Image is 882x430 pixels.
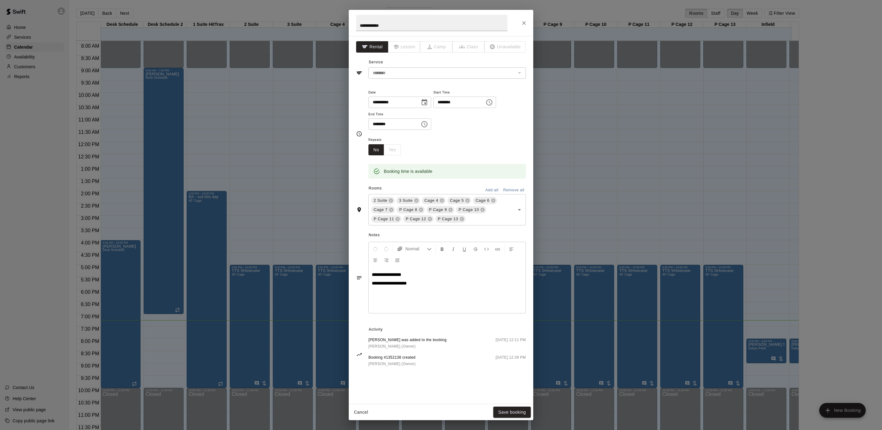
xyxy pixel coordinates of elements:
[371,197,395,204] div: 2 Suite
[422,197,441,204] span: Cage 4
[371,206,395,213] div: Cage 7
[485,41,526,53] span: The type of an existing booking cannot be changed
[368,67,526,79] div: The service of an existing booking cannot be changed
[493,407,531,418] button: Save booking
[456,206,486,213] div: P Cage 10
[368,361,416,367] a: [PERSON_NAME] (Owner)
[456,207,481,213] span: P Cage 10
[515,205,524,214] button: Open
[368,343,447,350] a: [PERSON_NAME] (Owner)
[447,197,471,204] div: Cage 5
[418,96,431,109] button: Choose date, selected date is Oct 10, 2025
[435,216,461,222] span: P Cage 13
[396,197,415,204] span: 3 Suite
[447,197,466,204] span: Cage 5
[369,230,526,240] span: Notes
[368,110,431,119] span: End Time
[368,136,406,144] span: Repeats
[502,185,526,195] button: Remove all
[356,41,388,53] button: Rental
[356,352,362,358] svg: Activity
[356,207,362,213] svg: Rooms
[369,186,382,190] span: Rooms
[518,18,530,29] button: Close
[371,216,396,222] span: P Cage 11
[370,254,380,265] button: Center Align
[356,131,362,137] svg: Timing
[420,41,453,53] span: The type of an existing booking cannot be changed
[481,243,492,254] button: Insert Code
[473,197,492,204] span: Cage 6
[392,254,403,265] button: Justify Align
[435,215,466,223] div: P Cage 13
[371,207,390,213] span: Cage 7
[368,362,416,366] span: [PERSON_NAME] (Owner)
[473,197,497,204] div: Cage 6
[381,243,391,254] button: Redo
[369,325,526,335] span: Activity
[388,41,421,53] span: The type of an existing booking cannot be changed
[394,243,434,254] button: Formatting Options
[418,118,431,130] button: Choose time, selected time is 10:00 PM
[427,207,449,213] span: P Cage 9
[403,216,428,222] span: P Cage 12
[397,207,419,213] span: P Cage 8
[403,215,433,223] div: P Cage 12
[448,243,459,254] button: Format Italics
[371,215,401,223] div: P Cage 11
[422,197,446,204] div: Cage 4
[459,243,470,254] button: Format Underline
[368,144,384,156] button: No
[384,166,432,177] div: Booking time is available
[368,89,431,97] span: Date
[405,246,427,252] span: Normal
[433,89,496,97] span: Start Time
[483,96,495,109] button: Choose time, selected time is 5:00 PM
[371,197,390,204] span: 2 Suite
[492,243,503,254] button: Insert Link
[370,243,380,254] button: Undo
[496,355,526,367] span: [DATE] 12:39 PM
[368,355,416,361] span: Booking #1352138 created
[437,243,447,254] button: Format Bold
[397,206,424,213] div: P Cage 8
[427,206,454,213] div: P Cage 9
[506,243,517,254] button: Left Align
[368,337,447,343] span: [PERSON_NAME] was added to the booking
[368,344,416,348] span: [PERSON_NAME] (Owner)
[369,60,383,64] span: Service
[356,70,362,76] svg: Service
[356,275,362,281] svg: Notes
[496,337,526,350] span: [DATE] 12:11 PM
[368,144,401,156] div: outlined button group
[396,197,420,204] div: 3 Suite
[453,41,485,53] span: The type of an existing booking cannot be changed
[470,243,481,254] button: Format Strikethrough
[381,254,391,265] button: Right Align
[351,407,371,418] button: Cancel
[482,185,502,195] button: Add all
